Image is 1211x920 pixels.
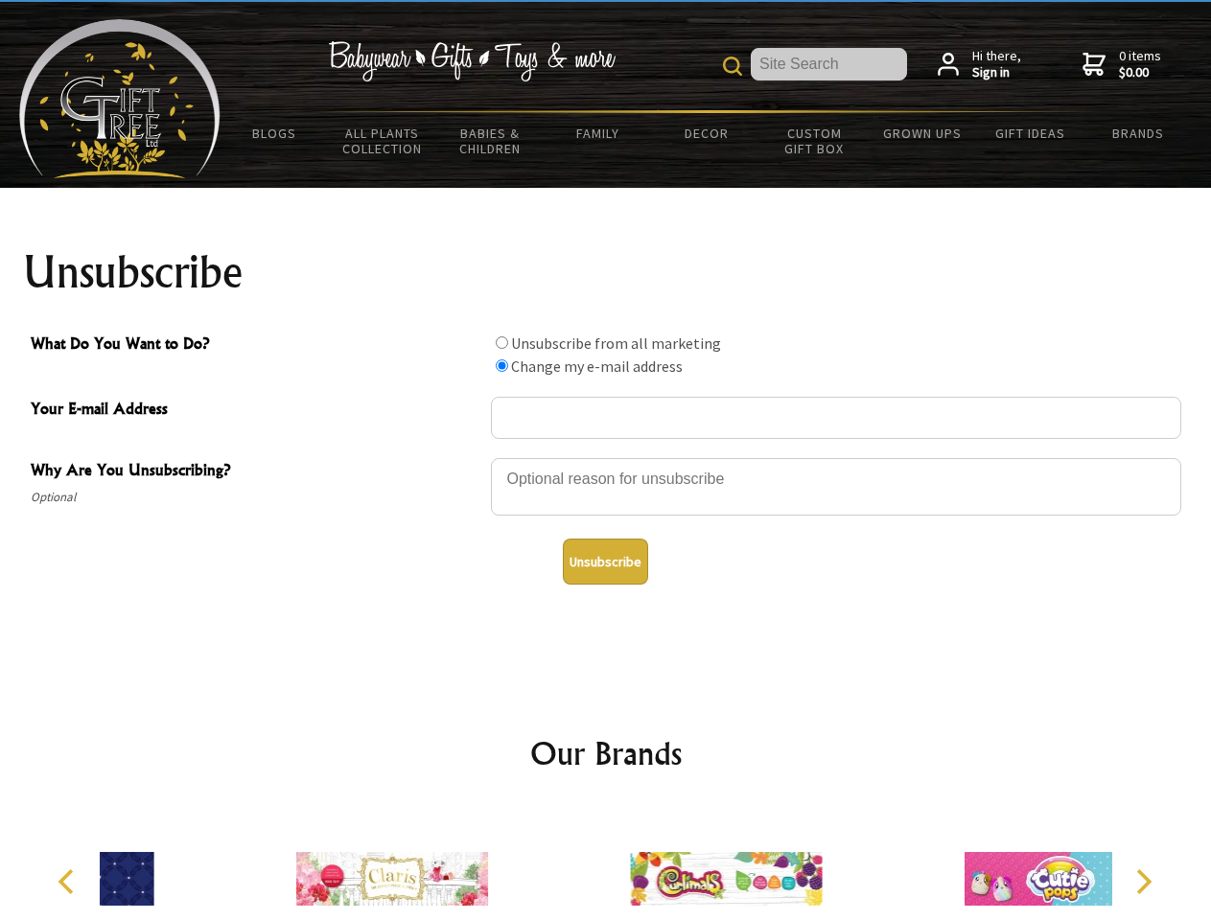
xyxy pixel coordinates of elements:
img: Babyware - Gifts - Toys and more... [19,19,221,178]
input: What Do You Want to Do? [496,359,508,372]
span: Hi there, [972,48,1021,81]
img: Babywear - Gifts - Toys & more [328,41,616,81]
input: Site Search [751,48,907,80]
label: Change my e-mail address [511,356,683,376]
button: Previous [48,861,90,903]
button: Unsubscribe [563,539,648,585]
span: Your E-mail Address [31,397,481,425]
strong: $0.00 [1119,64,1161,81]
h2: Our Brands [38,730,1174,776]
label: Unsubscribe from all marketing [511,333,721,353]
img: product search [723,57,742,76]
a: Babies & Children [436,113,545,169]
a: Family [545,113,653,153]
button: Next [1122,861,1164,903]
a: All Plants Collection [329,113,437,169]
a: Custom Gift Box [760,113,869,169]
a: BLOGS [221,113,329,153]
input: Your E-mail Address [491,397,1181,439]
a: 0 items$0.00 [1083,48,1161,81]
a: Gift Ideas [976,113,1084,153]
span: Optional [31,486,481,509]
a: Grown Ups [868,113,976,153]
input: What Do You Want to Do? [496,336,508,349]
a: Brands [1084,113,1193,153]
span: What Do You Want to Do? [31,332,481,359]
a: Hi there,Sign in [938,48,1021,81]
span: Why Are You Unsubscribing? [31,458,481,486]
h1: Unsubscribe [23,249,1189,295]
strong: Sign in [972,64,1021,81]
textarea: Why Are You Unsubscribing? [491,458,1181,516]
a: Decor [652,113,760,153]
span: 0 items [1119,47,1161,81]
